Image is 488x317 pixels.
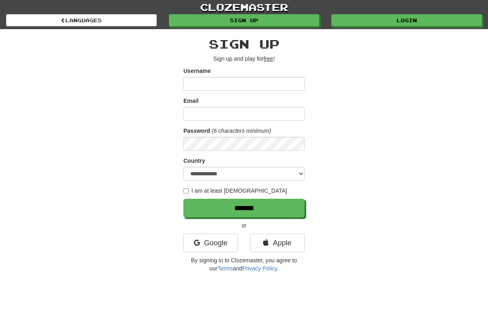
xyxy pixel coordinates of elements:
label: I am at least [DEMOGRAPHIC_DATA] [183,187,287,195]
a: Languages [6,14,157,26]
u: free [263,55,273,62]
em: (6 characters minimum) [212,128,271,134]
a: Privacy Policy [242,265,277,272]
label: Password [183,127,210,135]
p: Sign up and play for ! [183,55,305,63]
a: Google [183,234,238,252]
a: Login [331,14,482,26]
a: Terms [217,265,233,272]
p: or [183,221,305,230]
a: Sign up [169,14,320,26]
label: Country [183,157,205,165]
p: By signing in to Clozemaster, you agree to our and . [183,256,305,272]
label: Email [183,97,198,105]
a: Apple [250,234,305,252]
label: Username [183,67,211,75]
h2: Sign up [183,37,305,51]
input: I am at least [DEMOGRAPHIC_DATA] [183,188,189,194]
